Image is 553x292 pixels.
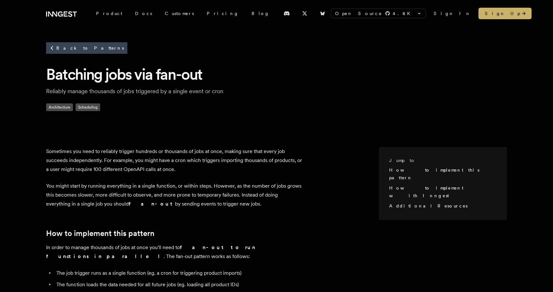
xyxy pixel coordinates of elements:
[389,203,468,208] a: Additional Resources
[316,8,330,19] a: Bluesky
[389,157,492,164] h3: Jump to
[46,229,302,238] h2: How to implement this pattern
[434,10,471,17] a: Sign In
[46,243,302,261] p: In order to manage thousands of jobs at once you'll need to . The fan-out pattern works as follows:
[335,10,382,17] span: Open Source
[46,147,302,174] p: Sometimes you need to reliably trigger hundreds or thousands of jobs at once, making sure that ev...
[158,8,200,19] a: Customers
[298,8,312,19] a: X
[129,201,175,207] strong: fan-out
[389,167,479,180] a: How to implement this pattern
[46,103,73,111] span: Architecture
[46,64,507,84] h1: Batching jobs via fan-out
[245,8,276,19] a: Blog
[76,103,100,111] span: Scheduling
[90,8,129,19] div: Product
[200,8,245,19] a: Pricing
[280,8,294,19] a: Discord
[46,87,251,96] p: Reliably manage thousands of jobs triggered by a single event or cron
[478,8,532,19] a: Sign Up
[389,185,463,198] a: How to implement with Inngest
[46,182,302,208] p: You might start by running everything in a single function, or within steps. However, as the numb...
[54,280,302,289] li: The function loads the data needed for all future jobs (eg. loading all product IDs)
[54,269,302,278] li: The job trigger runs as a single function (eg. a cron for triggering product imports)
[393,10,414,17] span: 4.8 K
[46,42,127,54] a: Back to Patterns
[129,8,158,19] a: Docs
